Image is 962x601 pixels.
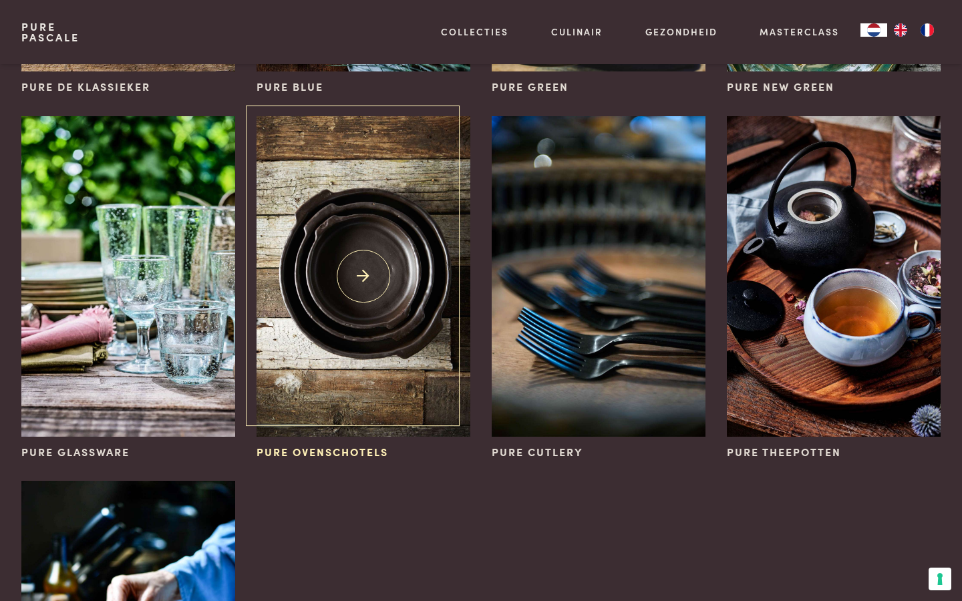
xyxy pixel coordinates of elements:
a: PurePascale [21,21,79,43]
div: Language [860,23,887,37]
a: Gezondheid [645,25,717,39]
img: Pure ovenschotels [257,116,470,437]
a: Pure ovenschotels Pure ovenschotels [257,116,470,460]
button: Uw voorkeuren voor toestemming voor trackingtechnologieën [929,568,951,590]
a: NL [860,23,887,37]
span: Pure de klassieker [21,79,150,95]
a: FR [914,23,941,37]
a: Pure Glassware Pure Glassware [21,116,235,460]
span: Pure New Green [727,79,834,95]
span: Pure ovenschotels [257,444,388,460]
img: Pure theepotten [727,116,941,437]
img: Pure Glassware [21,116,235,437]
span: Pure Green [492,79,569,95]
a: Pure theepotten Pure theepotten [727,116,941,460]
a: Masterclass [760,25,839,39]
img: Pure Cutlery [492,116,705,437]
span: Pure Glassware [21,444,130,460]
aside: Language selected: Nederlands [860,23,941,37]
span: Pure Blue [257,79,323,95]
a: Pure Cutlery Pure Cutlery [492,116,705,460]
span: Pure Cutlery [492,444,583,460]
a: Collecties [441,25,508,39]
span: Pure theepotten [727,444,841,460]
a: Culinair [551,25,603,39]
a: EN [887,23,914,37]
ul: Language list [887,23,941,37]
